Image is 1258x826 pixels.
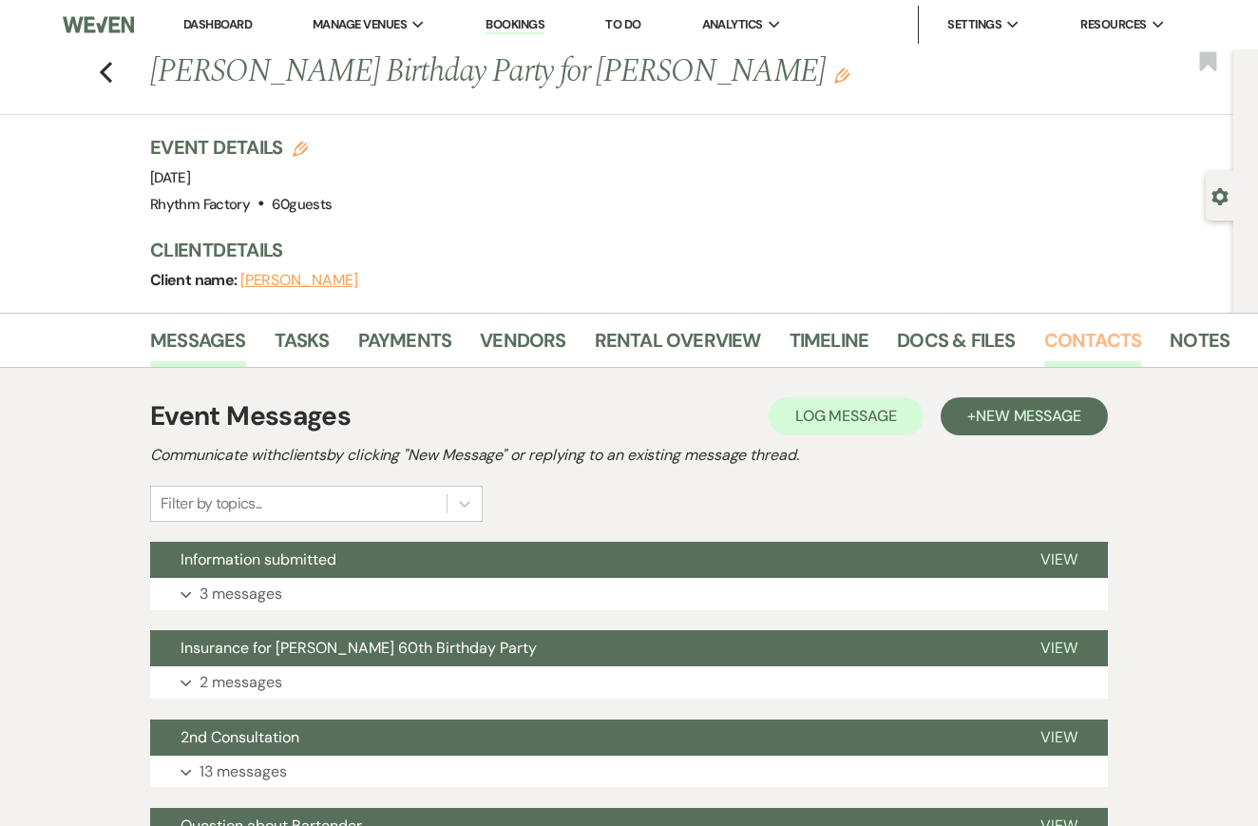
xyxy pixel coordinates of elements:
button: Open lead details [1211,186,1229,204]
a: Contacts [1044,325,1142,367]
span: Log Message [795,406,897,426]
span: View [1040,727,1077,747]
button: 13 messages [150,756,1108,788]
div: Filter by topics... [161,492,262,515]
h1: Event Messages [150,396,351,436]
a: Tasks [275,325,330,367]
span: Settings [947,15,1001,34]
a: Notes [1170,325,1229,367]
p: 2 messages [200,670,282,695]
span: Analytics [702,15,763,34]
a: To Do [605,16,640,32]
span: Manage Venues [313,15,407,34]
span: 2nd Consultation [181,727,299,747]
a: Timeline [790,325,869,367]
span: View [1040,638,1077,658]
button: Information submitted [150,542,1010,578]
span: 60 guests [272,195,332,214]
p: 13 messages [200,759,287,784]
button: 2nd Consultation [150,720,1010,756]
span: View [1040,549,1077,569]
p: 3 messages [200,582,282,606]
button: Edit [834,67,849,84]
button: View [1010,630,1108,666]
h2: Communicate with clients by clicking "New Message" or replying to an existing message thread. [150,444,1108,467]
button: 2 messages [150,666,1108,699]
a: Docs & Files [897,325,1015,367]
button: Log Message [769,397,924,435]
h1: [PERSON_NAME] Birthday Party for [PERSON_NAME] [150,49,1001,95]
a: Dashboard [183,16,252,32]
span: Insurance for [PERSON_NAME] 60th Birthday Party [181,638,537,658]
a: Vendors [480,325,565,367]
button: [PERSON_NAME] [240,273,358,288]
a: Bookings [486,16,544,34]
h3: Client Details [150,237,1214,263]
a: Messages [150,325,246,367]
button: View [1010,542,1108,578]
span: Information submitted [181,549,336,569]
img: Weven Logo [63,5,134,45]
a: Rental Overview [595,325,761,367]
span: Resources [1080,15,1146,34]
span: [DATE] [150,168,190,187]
button: Insurance for [PERSON_NAME] 60th Birthday Party [150,630,1010,666]
span: Rhythm Factory [150,195,250,214]
h3: Event Details [150,134,332,161]
span: Client name: [150,270,240,290]
button: View [1010,720,1108,756]
a: Payments [358,325,452,367]
button: +New Message [941,397,1108,435]
button: 3 messages [150,578,1108,610]
span: New Message [976,406,1081,426]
